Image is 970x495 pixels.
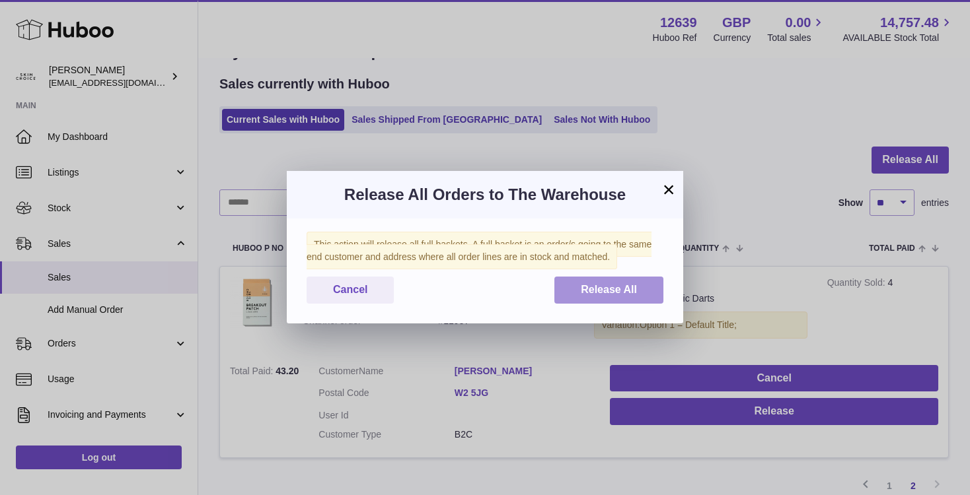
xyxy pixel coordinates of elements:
button: Cancel [307,277,394,304]
span: This action will release all full baskets. A full basket is an order/s going to the same end cust... [307,232,652,269]
button: × [661,181,677,197]
button: Release All [554,277,663,304]
span: Release All [581,284,637,295]
h3: Release All Orders to The Warehouse [307,184,663,205]
span: Cancel [333,284,367,295]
